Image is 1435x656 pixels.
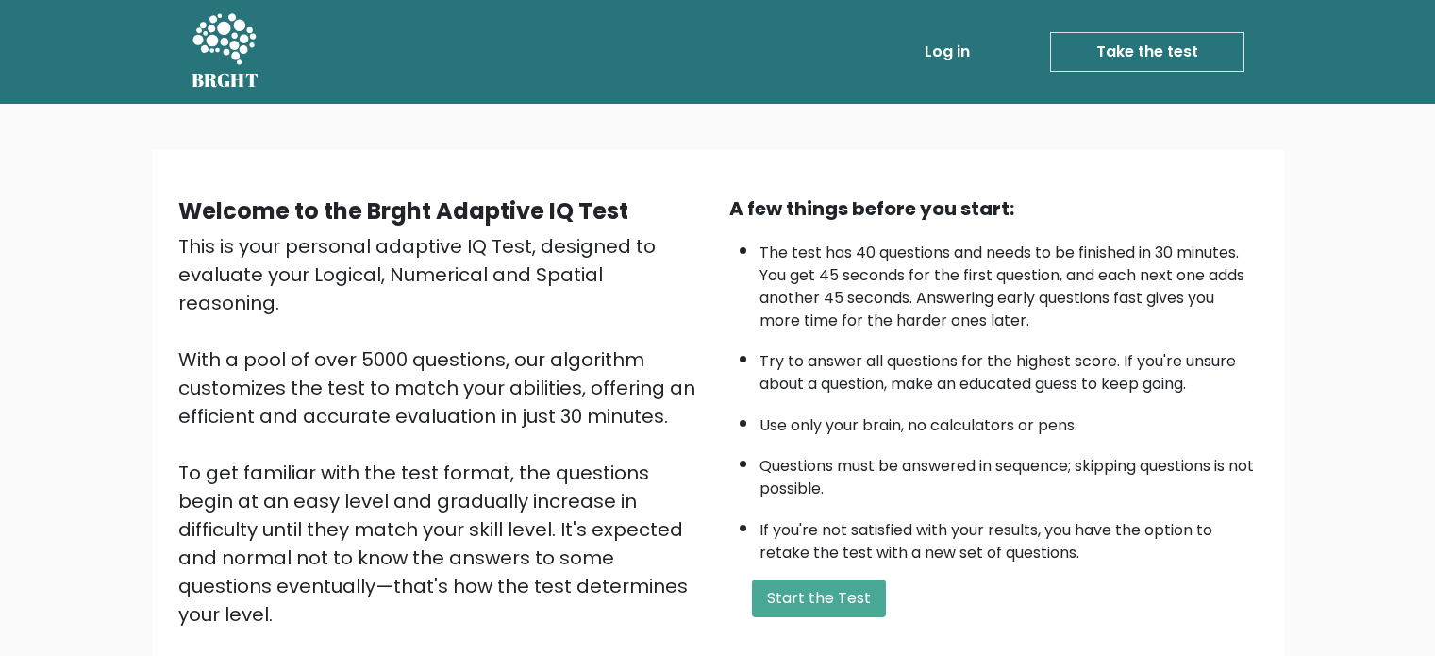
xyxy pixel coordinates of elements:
[178,195,628,227] b: Welcome to the Brght Adaptive IQ Test
[752,580,886,617] button: Start the Test
[192,69,259,92] h5: BRGHT
[1050,32,1244,72] a: Take the test
[759,405,1258,437] li: Use only your brain, no calculators or pens.
[192,8,259,96] a: BRGHT
[759,341,1258,395] li: Try to answer all questions for the highest score. If you're unsure about a question, make an edu...
[759,446,1258,500] li: Questions must be answered in sequence; skipping questions is not possible.
[917,33,977,71] a: Log in
[759,510,1258,564] li: If you're not satisfied with your results, you have the option to retake the test with a new set ...
[759,232,1258,332] li: The test has 40 questions and needs to be finished in 30 minutes. You get 45 seconds for the firs...
[729,194,1258,223] div: A few things before you start:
